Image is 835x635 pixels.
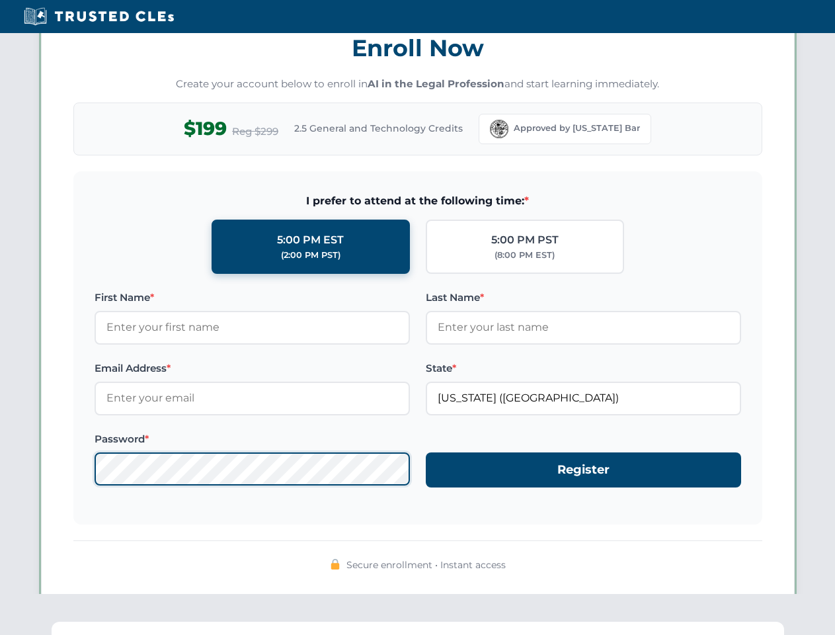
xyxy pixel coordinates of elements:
[95,431,410,447] label: Password
[368,77,504,90] strong: AI in the Legal Profession
[330,559,340,570] img: 🔒
[426,452,741,487] button: Register
[73,77,762,92] p: Create your account below to enroll in and start learning immediately.
[490,120,508,138] img: Florida Bar
[514,122,640,135] span: Approved by [US_STATE] Bar
[277,232,344,249] div: 5:00 PM EST
[426,360,741,376] label: State
[73,27,762,69] h3: Enroll Now
[426,290,741,306] label: Last Name
[294,121,463,136] span: 2.5 General and Technology Credits
[95,360,410,376] label: Email Address
[491,232,559,249] div: 5:00 PM PST
[232,124,278,140] span: Reg $299
[426,382,741,415] input: Florida (FL)
[95,290,410,306] label: First Name
[184,114,227,144] span: $199
[95,192,741,210] span: I prefer to attend at the following time:
[495,249,555,262] div: (8:00 PM EST)
[95,311,410,344] input: Enter your first name
[426,311,741,344] input: Enter your last name
[281,249,340,262] div: (2:00 PM PST)
[95,382,410,415] input: Enter your email
[20,7,178,26] img: Trusted CLEs
[346,558,506,572] span: Secure enrollment • Instant access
